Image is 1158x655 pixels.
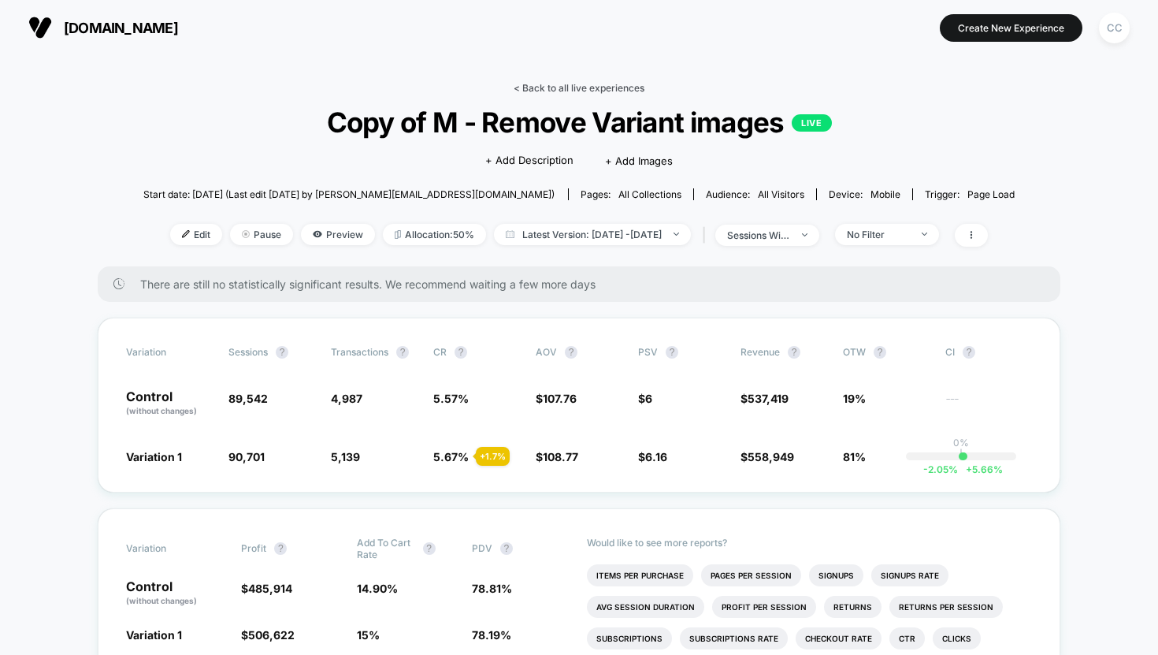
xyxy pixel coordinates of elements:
p: Would like to see more reports? [587,537,1032,549]
span: PDV [472,542,492,554]
span: 5.66 % [958,463,1003,475]
span: PSV [638,346,658,358]
img: end [922,233,927,236]
span: + Add Images [605,154,673,167]
span: (without changes) [126,406,197,415]
div: CC [1099,13,1130,43]
span: 78.19 % [472,628,511,642]
button: [DOMAIN_NAME] [24,15,183,40]
img: end [802,233,807,236]
a: < Back to all live experiences [514,82,644,94]
li: Profit Per Session [712,596,816,618]
span: Edit [170,224,222,245]
button: ? [500,542,513,555]
span: Start date: [DATE] (Last edit [DATE] by [PERSON_NAME][EMAIL_ADDRESS][DOMAIN_NAME]) [143,188,555,200]
li: Checkout Rate [796,627,881,649]
span: AOV [536,346,557,358]
img: edit [182,230,190,238]
span: $ [536,392,577,405]
img: end [674,233,679,236]
span: CI [945,346,1032,359]
span: 14.90 % [357,582,398,595]
span: + [966,463,972,475]
p: Control [126,390,213,417]
button: ? [274,542,287,555]
span: | [699,224,715,247]
button: ? [276,346,288,359]
span: 19% [843,392,866,405]
span: Page Load [967,188,1015,200]
img: calendar [506,230,514,238]
span: There are still no statistically significant results. We recommend waiting a few more days [140,277,1029,291]
span: CR [433,346,447,358]
button: ? [455,346,467,359]
span: 107.76 [543,392,577,405]
div: No Filter [847,229,910,240]
button: Create New Experience [940,14,1082,42]
button: ? [565,346,577,359]
div: Pages: [581,188,681,200]
span: Profit [241,542,266,554]
span: Copy of M - Remove Variant images [187,106,971,139]
span: Variation 1 [126,450,182,463]
span: 90,701 [228,450,265,463]
span: 81% [843,450,866,463]
button: ? [874,346,886,359]
span: Allocation: 50% [383,224,486,245]
li: Pages Per Session [701,564,801,586]
span: Device: [816,188,912,200]
span: 15 % [357,628,380,642]
span: 485,914 [248,582,292,595]
p: | [959,448,963,460]
img: rebalance [395,230,401,239]
p: Control [126,580,225,607]
span: 506,622 [248,628,295,642]
span: $ [241,628,295,642]
li: Items Per Purchase [587,564,693,586]
span: Latest Version: [DATE] - [DATE] [494,224,691,245]
div: Trigger: [925,188,1015,200]
span: + Add Description [485,153,573,169]
span: Pause [230,224,293,245]
img: end [242,230,250,238]
li: Signups Rate [871,564,948,586]
li: Subscriptions Rate [680,627,788,649]
span: 5.57 % [433,392,469,405]
span: 558,949 [748,450,794,463]
span: 6.16 [645,450,667,463]
div: Audience: [706,188,804,200]
button: ? [666,346,678,359]
span: $ [638,392,652,405]
span: $ [638,450,667,463]
span: Transactions [331,346,388,358]
li: Avg Session Duration [587,596,704,618]
span: $ [740,450,794,463]
li: Returns [824,596,881,618]
span: 5,139 [331,450,360,463]
button: ? [788,346,800,359]
span: Preview [301,224,375,245]
li: Signups [809,564,863,586]
span: 537,419 [748,392,789,405]
span: $ [536,450,578,463]
span: mobile [870,188,900,200]
button: ? [963,346,975,359]
span: OTW [843,346,930,359]
span: $ [241,582,292,595]
li: Ctr [889,627,925,649]
span: [DOMAIN_NAME] [64,20,178,36]
span: Variation [126,537,213,560]
span: 6 [645,392,652,405]
span: all collections [618,188,681,200]
span: -2.05 % [923,463,958,475]
button: CC [1094,12,1134,44]
span: Revenue [740,346,780,358]
p: 0% [953,437,969,448]
span: 5.67 % [433,450,469,463]
span: --- [945,394,1032,417]
span: Add To Cart Rate [357,537,415,560]
li: Clicks [933,627,981,649]
span: (without changes) [126,596,197,605]
span: Sessions [228,346,268,358]
button: ? [396,346,409,359]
